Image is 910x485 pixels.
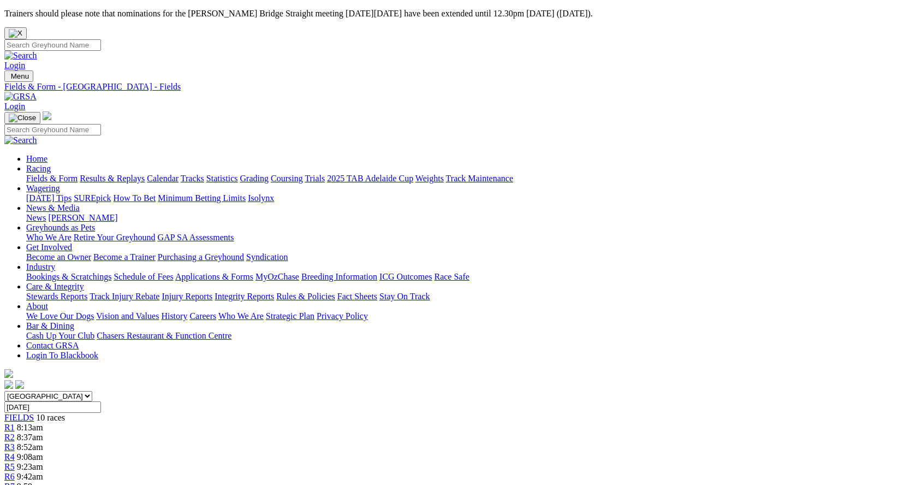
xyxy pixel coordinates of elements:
[17,462,43,471] span: 9:23am
[255,272,299,281] a: MyOzChase
[434,272,469,281] a: Race Safe
[90,292,159,301] a: Track Injury Rebate
[4,92,37,102] img: GRSA
[4,369,13,378] img: logo-grsa-white.png
[26,311,906,321] div: About
[4,135,37,145] img: Search
[4,380,13,389] img: facebook.svg
[240,174,269,183] a: Grading
[379,272,432,281] a: ICG Outcomes
[26,262,55,271] a: Industry
[17,423,43,432] span: 8:13am
[74,193,111,203] a: SUREpick
[162,292,212,301] a: Injury Reports
[26,252,906,262] div: Get Involved
[26,193,72,203] a: [DATE] Tips
[4,442,15,452] span: R3
[26,174,78,183] a: Fields & Form
[15,380,24,389] img: twitter.svg
[158,252,244,262] a: Purchasing a Greyhound
[4,9,906,19] p: Trainers should please note that nominations for the [PERSON_NAME] Bridge Straight meeting [DATE]...
[158,233,234,242] a: GAP SA Assessments
[17,442,43,452] span: 8:52am
[248,193,274,203] a: Isolynx
[9,114,36,122] img: Close
[26,213,906,223] div: News & Media
[26,321,74,330] a: Bar & Dining
[4,433,15,442] a: R2
[114,193,156,203] a: How To Bet
[415,174,444,183] a: Weights
[26,351,98,360] a: Login To Blackbook
[26,184,60,193] a: Wagering
[4,413,34,422] a: FIELDS
[26,174,906,184] div: Racing
[26,252,91,262] a: Become an Owner
[26,341,79,350] a: Contact GRSA
[301,272,377,281] a: Breeding Information
[4,423,15,432] a: R1
[11,72,29,80] span: Menu
[9,29,22,38] img: X
[305,174,325,183] a: Trials
[276,292,335,301] a: Rules & Policies
[317,311,368,321] a: Privacy Policy
[4,70,33,82] button: Toggle navigation
[215,292,274,301] a: Integrity Reports
[189,311,216,321] a: Careers
[26,272,111,281] a: Bookings & Scratchings
[158,193,246,203] a: Minimum Betting Limits
[26,213,46,222] a: News
[4,452,15,462] a: R4
[181,174,204,183] a: Tracks
[48,213,117,222] a: [PERSON_NAME]
[17,472,43,481] span: 9:42am
[446,174,513,183] a: Track Maintenance
[17,433,43,442] span: 8:37am
[36,413,65,422] span: 10 races
[4,27,27,39] button: Close
[4,124,101,135] input: Search
[206,174,238,183] a: Statistics
[26,272,906,282] div: Industry
[26,311,94,321] a: We Love Our Dogs
[26,233,906,242] div: Greyhounds as Pets
[26,301,48,311] a: About
[4,102,25,111] a: Login
[26,242,72,252] a: Get Involved
[26,233,72,242] a: Who We Are
[26,331,94,340] a: Cash Up Your Club
[97,331,231,340] a: Chasers Restaurant & Function Centre
[266,311,314,321] a: Strategic Plan
[26,292,906,301] div: Care & Integrity
[26,164,51,173] a: Racing
[26,292,87,301] a: Stewards Reports
[379,292,430,301] a: Stay On Track
[80,174,145,183] a: Results & Replays
[4,112,40,124] button: Toggle navigation
[43,111,51,120] img: logo-grsa-white.png
[246,252,288,262] a: Syndication
[4,462,15,471] a: R5
[4,82,906,92] a: Fields & Form - [GEOGRAPHIC_DATA] - Fields
[26,282,84,291] a: Care & Integrity
[4,472,15,481] a: R6
[26,223,95,232] a: Greyhounds as Pets
[26,154,47,163] a: Home
[17,452,43,462] span: 9:08am
[4,61,25,70] a: Login
[218,311,264,321] a: Who We Are
[4,51,37,61] img: Search
[26,193,906,203] div: Wagering
[74,233,156,242] a: Retire Your Greyhound
[4,39,101,51] input: Search
[4,401,101,413] input: Select date
[271,174,303,183] a: Coursing
[175,272,253,281] a: Applications & Forms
